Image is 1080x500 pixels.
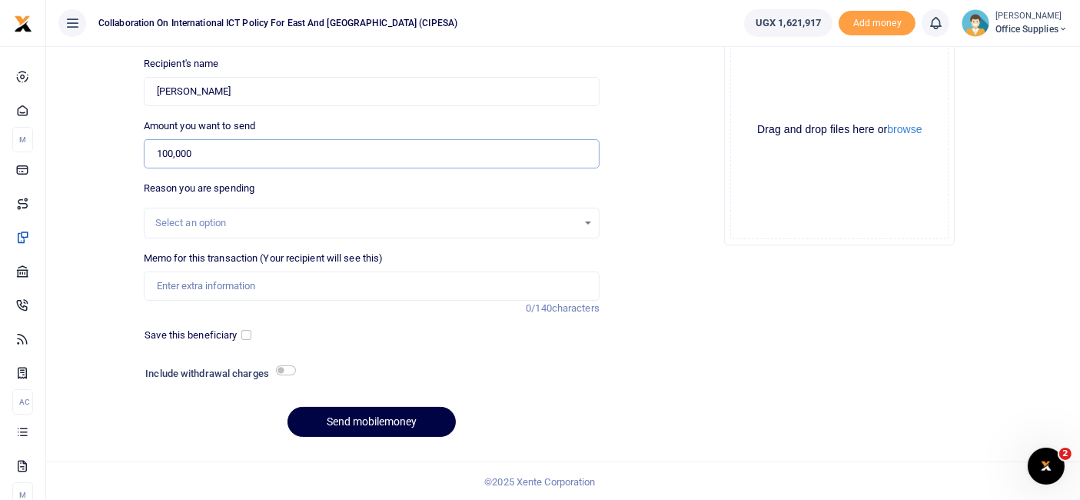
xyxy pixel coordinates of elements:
label: Recipient's name [144,56,219,72]
label: Amount you want to send [144,118,255,134]
a: Add money [839,16,916,28]
span: UGX 1,621,917 [756,15,821,31]
input: Loading name... [144,77,600,106]
a: UGX 1,621,917 [744,9,832,37]
li: Toup your wallet [839,11,916,36]
button: browse [887,124,922,135]
span: Add money [839,11,916,36]
span: 2 [1059,448,1072,460]
label: Reason you are spending [144,181,254,196]
label: Save this beneficiary [145,328,237,343]
span: Collaboration on International ICT Policy For East and [GEOGRAPHIC_DATA] (CIPESA) [92,16,464,30]
div: Select an option [155,215,577,231]
span: characters [552,302,600,314]
input: UGX [144,139,600,168]
label: Memo for this transaction (Your recipient will see this) [144,251,384,266]
button: Send mobilemoney [287,407,456,437]
span: Office Supplies [995,22,1068,36]
small: [PERSON_NAME] [995,10,1068,23]
span: 0/140 [526,302,552,314]
h6: Include withdrawal charges [145,368,288,380]
img: logo-small [14,15,32,33]
a: profile-user [PERSON_NAME] Office Supplies [962,9,1068,37]
div: File Uploader [724,15,955,245]
input: Enter extra information [144,272,600,301]
li: M [12,127,33,152]
li: Wallet ballance [738,9,839,37]
li: Ac [12,389,33,415]
a: logo-small logo-large logo-large [14,17,32,28]
iframe: Intercom live chat [1028,448,1065,485]
div: Drag and drop files here or [731,122,948,137]
img: profile-user [962,9,989,37]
